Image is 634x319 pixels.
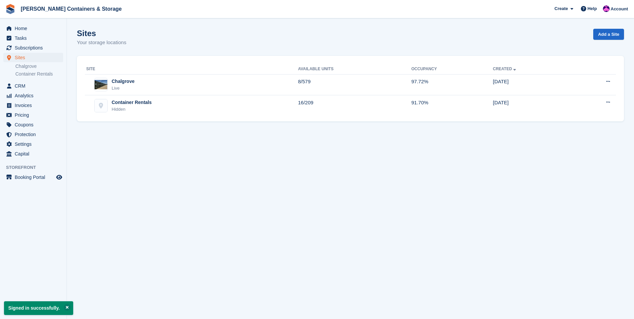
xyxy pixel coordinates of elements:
[6,164,67,171] span: Storefront
[3,110,63,120] a: menu
[15,81,55,91] span: CRM
[5,4,15,14] img: stora-icon-8386f47178a22dfd0bd8f6a31ec36ba5ce8667c1dd55bd0f319d3a0aa187defe.svg
[112,106,152,113] div: Hidden
[493,74,571,95] td: [DATE]
[411,74,493,95] td: 97.72%
[298,74,411,95] td: 8/579
[15,173,55,182] span: Booking Portal
[15,120,55,129] span: Coupons
[3,149,63,158] a: menu
[15,110,55,120] span: Pricing
[411,64,493,75] th: Occupancy
[77,39,126,46] p: Your storage locations
[112,99,152,106] div: Container Rentals
[15,101,55,110] span: Invoices
[15,63,63,70] a: Chalgrove
[411,95,493,116] td: 91.70%
[3,173,63,182] a: menu
[77,29,126,38] h1: Sites
[3,53,63,62] a: menu
[18,3,124,14] a: [PERSON_NAME] Containers & Storage
[112,85,134,92] div: Live
[493,67,517,71] a: Created
[298,95,411,116] td: 16/209
[3,130,63,139] a: menu
[95,80,107,90] img: Image of Chalgrove site
[15,139,55,149] span: Settings
[298,64,411,75] th: Available Units
[15,43,55,52] span: Subscriptions
[85,64,298,75] th: Site
[15,149,55,158] span: Capital
[3,81,63,91] a: menu
[3,33,63,43] a: menu
[554,5,568,12] span: Create
[4,301,73,315] p: Signed in successfully.
[15,71,63,77] a: Container Rentals
[493,95,571,116] td: [DATE]
[588,5,597,12] span: Help
[603,5,610,12] img: Nathan Edwards
[3,43,63,52] a: menu
[15,53,55,62] span: Sites
[15,91,55,100] span: Analytics
[3,101,63,110] a: menu
[95,99,107,112] img: Container Rentals site image placeholder
[3,120,63,129] a: menu
[3,91,63,100] a: menu
[15,33,55,43] span: Tasks
[15,130,55,139] span: Protection
[3,139,63,149] a: menu
[3,24,63,33] a: menu
[55,173,63,181] a: Preview store
[15,24,55,33] span: Home
[611,6,628,12] span: Account
[593,29,624,40] a: Add a Site
[112,78,134,85] div: Chalgrove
